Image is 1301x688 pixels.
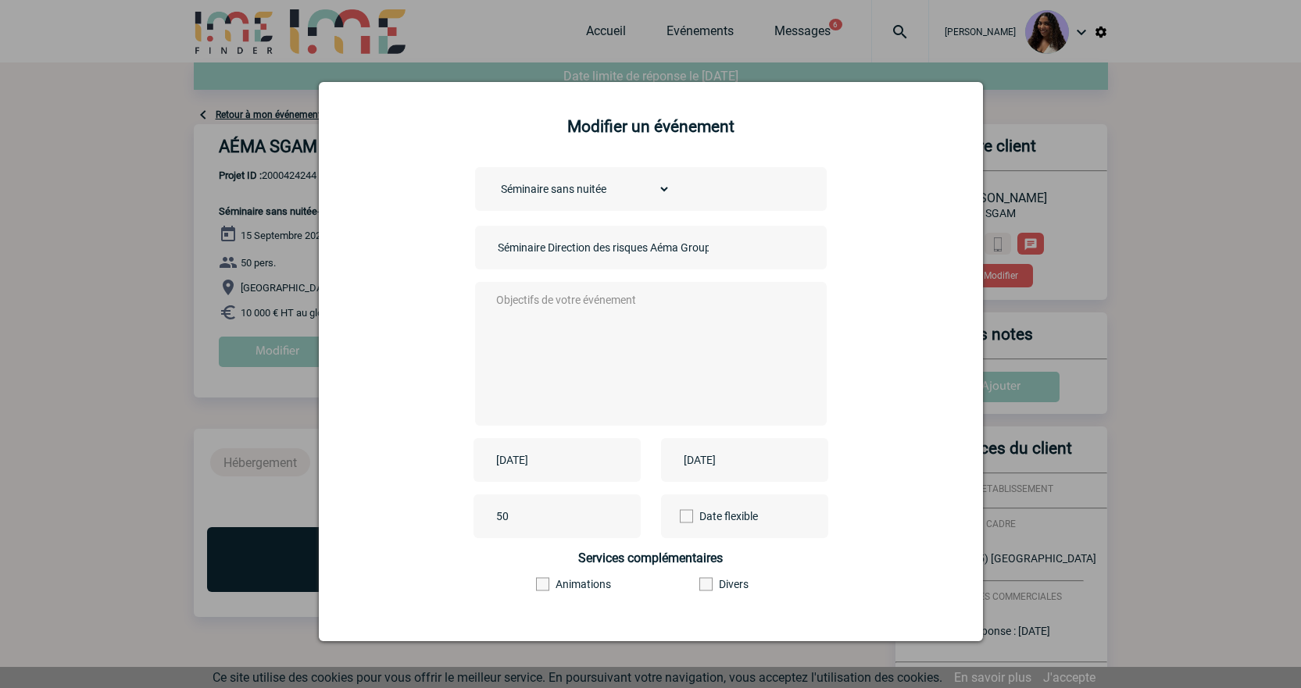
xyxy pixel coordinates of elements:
[492,450,600,470] input: Date de début
[680,450,788,470] input: Date de fin
[494,237,713,258] input: Nom de l'événement
[338,117,963,136] h2: Modifier un événement
[475,551,827,565] h4: Services complémentaires
[699,578,785,590] label: Divers
[492,506,639,526] input: Nombre de participants
[536,578,621,590] label: Animations
[680,494,733,538] label: Date flexible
